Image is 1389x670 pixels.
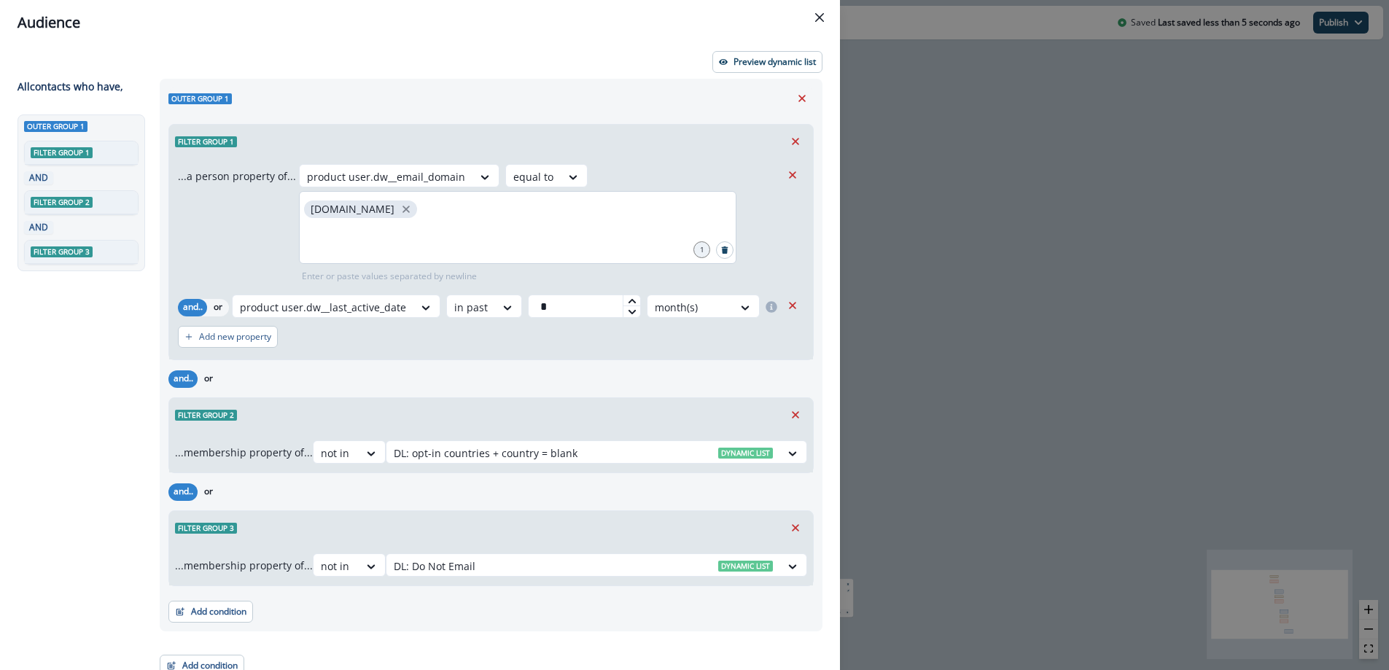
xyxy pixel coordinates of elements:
button: Remove [781,164,804,186]
p: ...a person property of... [178,168,296,184]
div: 1 [693,241,710,258]
p: Preview dynamic list [734,57,816,67]
button: or [198,483,219,501]
button: Remove [784,131,807,152]
button: and.. [168,370,198,388]
button: and.. [168,483,198,501]
p: All contact s who have, [17,79,123,94]
p: ...membership property of... [175,445,313,460]
button: close [399,202,413,217]
p: Enter or paste values separated by newline [299,270,480,283]
button: Remove [790,87,814,109]
span: Filter group 3 [175,523,237,534]
button: Remove [781,295,804,316]
button: Close [808,6,831,29]
button: or [198,370,219,388]
p: AND [27,221,50,234]
span: Filter group 2 [175,410,237,421]
button: and.. [178,299,207,316]
span: Filter group 3 [31,246,93,257]
span: Filter group 1 [31,147,93,158]
button: Remove [784,517,807,539]
span: Filter group 2 [31,197,93,208]
span: Outer group 1 [168,93,232,104]
p: Add new property [199,332,271,342]
button: Add condition [168,601,253,623]
button: Preview dynamic list [712,51,822,73]
button: or [207,299,229,316]
p: ...membership property of... [175,558,313,573]
button: Search [716,241,734,259]
p: [DOMAIN_NAME] [311,203,394,216]
button: Add new property [178,326,278,348]
p: AND [27,171,50,184]
button: Remove [784,404,807,426]
span: Filter group 1 [175,136,237,147]
span: Outer group 1 [24,121,87,132]
div: Audience [17,12,822,34]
